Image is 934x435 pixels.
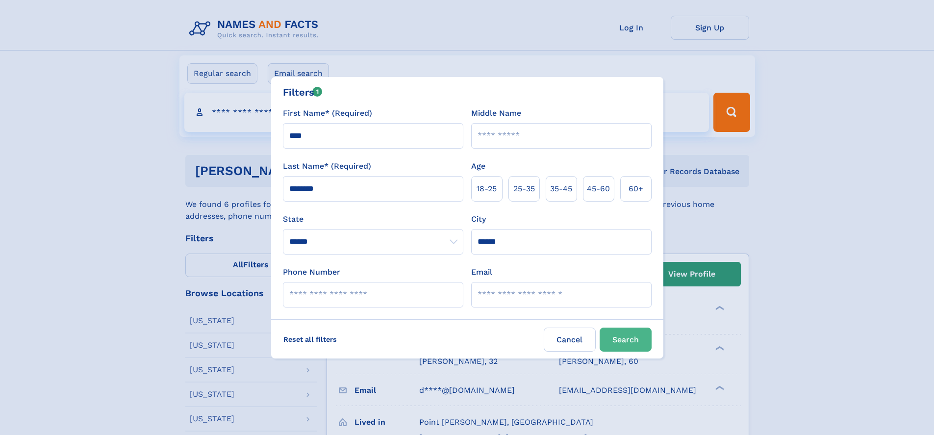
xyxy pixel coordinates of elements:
[283,266,340,278] label: Phone Number
[477,183,497,195] span: 18‑25
[471,213,486,225] label: City
[544,328,596,352] label: Cancel
[277,328,343,351] label: Reset all filters
[283,85,323,100] div: Filters
[587,183,610,195] span: 45‑60
[283,107,372,119] label: First Name* (Required)
[550,183,572,195] span: 35‑45
[471,107,521,119] label: Middle Name
[471,266,492,278] label: Email
[471,160,485,172] label: Age
[600,328,652,352] button: Search
[629,183,643,195] span: 60+
[513,183,535,195] span: 25‑35
[283,213,463,225] label: State
[283,160,371,172] label: Last Name* (Required)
